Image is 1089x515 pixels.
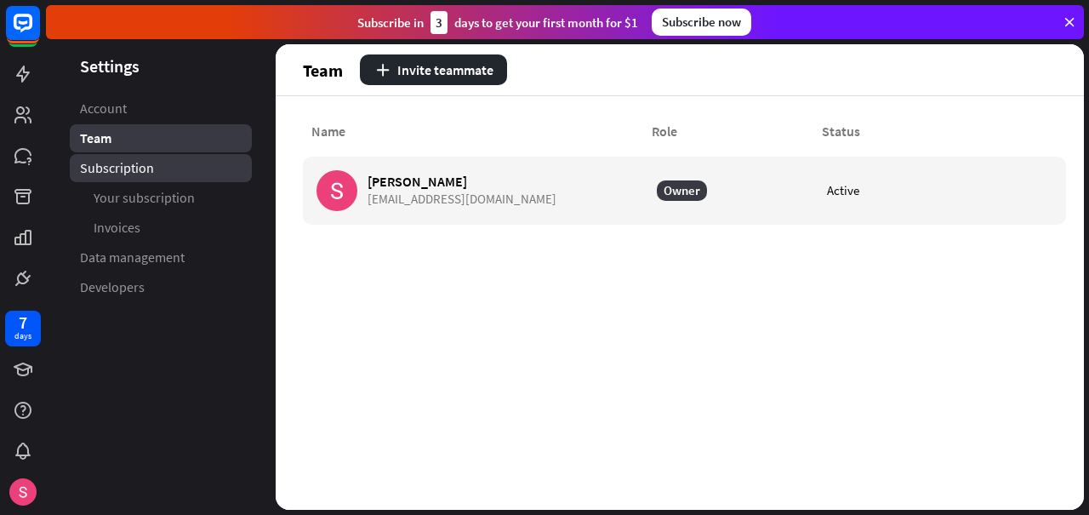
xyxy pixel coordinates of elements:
a: Developers [70,273,252,301]
div: Name [303,123,643,140]
div: 7 [19,315,27,330]
div: Active [827,183,859,198]
div: 3 [430,11,448,34]
span: Data management [80,249,185,266]
span: Subscription [80,159,154,177]
a: Your subscription [70,184,252,212]
a: Subscription [70,154,252,182]
span: [EMAIL_ADDRESS][DOMAIN_NAME] [368,192,556,207]
a: 7 days [5,311,41,346]
div: days [14,330,31,342]
span: [PERSON_NAME] [368,174,556,190]
div: Owner [657,180,707,201]
span: Invoices [94,219,140,237]
span: Account [80,100,127,117]
span: Your subscription [94,189,195,207]
a: Account [70,94,252,123]
button: Open LiveChat chat widget [14,7,65,58]
button: Invite teammate [360,54,507,85]
div: Role [643,123,813,140]
div: Status [813,123,984,140]
div: Subscribe in days to get your first month for $1 [357,11,638,34]
a: Invoices [70,214,252,242]
span: Team [80,129,111,147]
span: Developers [80,278,145,296]
a: Data management [70,243,252,272]
header: Settings [46,54,276,77]
div: Subscribe now [652,9,751,36]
